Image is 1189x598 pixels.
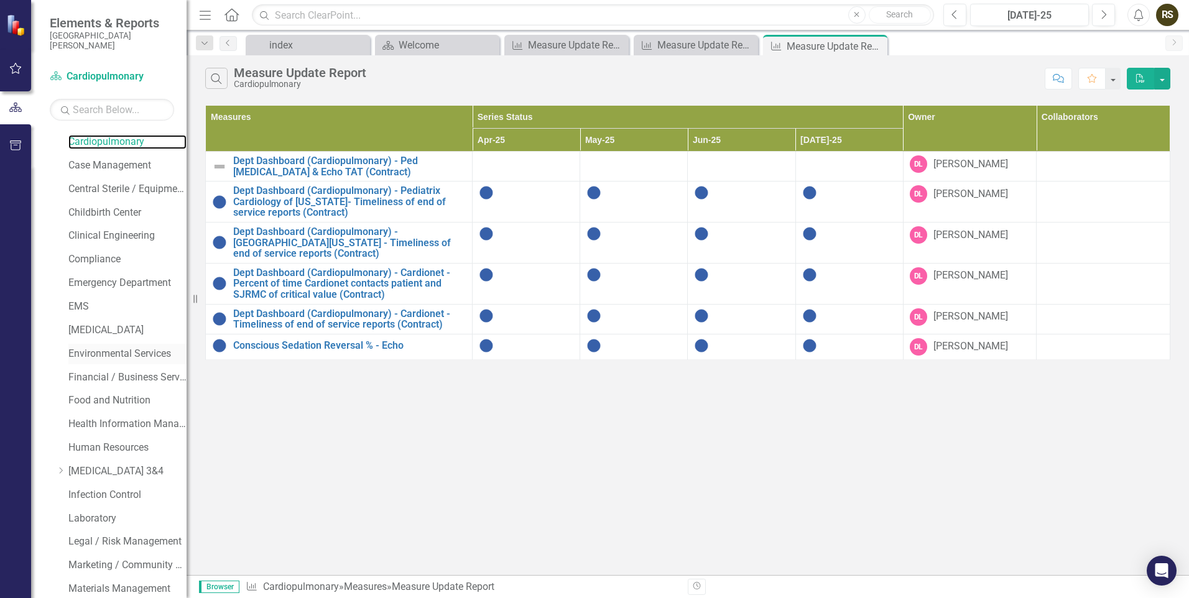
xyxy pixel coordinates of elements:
img: No Information [212,235,227,250]
img: No Information [479,226,494,241]
div: [DATE]-25 [974,8,1085,23]
div: [PERSON_NAME] [933,310,1008,324]
a: Health Information Management [68,417,187,431]
div: DL [910,155,927,173]
img: No Information [586,308,601,323]
img: No Information [586,185,601,200]
img: No Information [694,338,709,353]
img: No Information [802,185,817,200]
img: No Information [479,267,494,282]
a: index [249,37,367,53]
div: » » [246,580,678,594]
img: No Information [802,308,817,323]
img: No Information [694,308,709,323]
a: Infection Control [68,488,187,502]
button: RS [1156,4,1178,26]
a: Dept Dashboard (Cardiopulmonary) - Cardionet - Percent of time Cardionet contacts patient and SJR... [233,267,466,300]
div: [PERSON_NAME] [933,339,1008,354]
button: Search [869,6,931,24]
img: No Information [479,308,494,323]
img: No Information [212,276,227,291]
div: Measure Update Report [787,39,884,54]
a: Dept Dashboard (Cardiopulmonary) - Ped [MEDICAL_DATA] & Echo TAT (Contract) [233,155,466,177]
a: Food and Nutrition [68,393,187,408]
input: Search Below... [50,99,174,121]
div: Cardiopulmonary [234,80,366,89]
img: No Information [802,226,817,241]
div: DL [910,267,927,285]
a: EMS [68,300,187,314]
a: Dept Dashboard (Cardiopulmonary) - Cardionet - Timeliness of end of service reports (Contract) [233,308,466,330]
div: Open Intercom Messenger [1147,556,1177,586]
img: No Information [586,226,601,241]
img: No Information [694,226,709,241]
img: No Information [586,267,601,282]
img: No Information [802,267,817,282]
div: Welcome [399,37,496,53]
div: Measure Update Report [657,37,755,53]
button: [DATE]-25 [970,4,1089,26]
a: [MEDICAL_DATA] 3&4 [68,464,187,479]
input: Search ClearPoint... [252,4,934,26]
a: Legal / Risk Management [68,535,187,549]
div: [PERSON_NAME] [933,269,1008,283]
img: No Information [212,195,227,209]
small: [GEOGRAPHIC_DATA][PERSON_NAME] [50,30,174,51]
span: Elements & Reports [50,16,174,30]
a: Measure Update Report [637,37,755,53]
a: Financial / Business Services [68,370,187,385]
a: Marketing / Community Services [68,558,187,573]
img: No Information [694,267,709,282]
a: Measures [344,581,387,592]
a: Childbirth Center [68,206,187,220]
div: [PERSON_NAME] [933,157,1008,172]
div: DL [910,308,927,326]
a: Cardiopulmonary [50,70,174,84]
div: DL [910,338,927,356]
img: No Information [479,338,494,353]
div: Measure Update Report [234,66,366,80]
a: [MEDICAL_DATA] [68,323,187,338]
div: [PERSON_NAME] [933,187,1008,201]
img: No Information [586,338,601,353]
a: Emergency Department [68,276,187,290]
img: No Information [212,311,227,326]
div: [PERSON_NAME] [933,228,1008,242]
a: Clinical Engineering [68,229,187,243]
a: Dept Dashboard (Cardiopulmonary) - Pediatrix Cardiology of [US_STATE]- Timeliness of end of servi... [233,185,466,218]
img: ClearPoint Strategy [6,14,28,36]
a: Central Sterile / Equipment Distribution [68,182,187,196]
a: Welcome [378,37,496,53]
a: Environmental Services [68,347,187,361]
span: Search [886,9,913,19]
a: Case Management [68,159,187,173]
img: No Information [694,185,709,200]
a: Materials Management [68,582,187,596]
div: Measure Update Report [392,581,494,592]
div: DL [910,185,927,203]
div: DL [910,226,927,244]
span: Browser [199,581,239,593]
a: Cardiopulmonary [263,581,339,592]
a: Laboratory [68,512,187,526]
img: No Information [802,338,817,353]
div: index [269,37,367,53]
img: No Information [479,185,494,200]
img: Not Defined [212,159,227,174]
a: Measure Update Report [507,37,626,53]
a: Conscious Sedation Reversal % - Echo [233,340,466,351]
div: Measure Update Report [528,37,626,53]
a: Human Resources [68,441,187,455]
img: No Information [212,338,227,353]
a: Dept Dashboard (Cardiopulmonary) - [GEOGRAPHIC_DATA][US_STATE] - Timeliness of end of service rep... [233,226,466,259]
a: Cardiopulmonary [68,135,187,149]
a: Compliance [68,252,187,267]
